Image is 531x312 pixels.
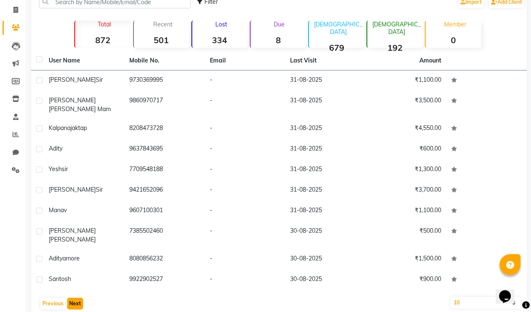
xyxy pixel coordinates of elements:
span: more [66,255,80,262]
td: - [205,180,285,201]
td: ₹900.00 [366,270,446,290]
span: [PERSON_NAME] mam [49,105,111,113]
td: 9730369995 [124,70,205,91]
td: - [205,201,285,221]
td: 31-08-2025 [285,70,366,91]
td: 9922902527 [124,270,205,290]
th: Amount [414,51,446,70]
td: ₹3,500.00 [366,91,446,119]
iframe: chat widget [496,278,523,304]
td: - [205,119,285,139]
td: ₹500.00 [366,221,446,249]
td: 9860970717 [124,91,205,119]
p: Lost [196,21,247,28]
td: ₹600.00 [366,139,446,160]
p: [DEMOGRAPHIC_DATA] [312,21,364,36]
span: aditya [49,255,66,262]
td: ₹1,100.00 [366,201,446,221]
strong: 679 [309,42,364,53]
span: [PERSON_NAME] [49,236,96,243]
span: sir [96,76,103,83]
td: 30-08-2025 [285,221,366,249]
td: 31-08-2025 [285,201,366,221]
p: Member [429,21,481,28]
td: - [205,270,285,290]
span: [PERSON_NAME] [49,96,96,104]
td: 7385502460 [124,221,205,249]
td: ₹4,550.00 [366,119,446,139]
td: 7709548188 [124,160,205,180]
strong: 872 [75,35,130,45]
td: 31-08-2025 [285,180,366,201]
strong: 501 [134,35,189,45]
td: 31-08-2025 [285,139,366,160]
td: 8080856232 [124,249,205,270]
strong: 334 [192,35,247,45]
td: - [205,139,285,160]
span: kalpana [49,124,71,132]
span: santosh [49,275,71,283]
td: 30-08-2025 [285,270,366,290]
td: ₹3,700.00 [366,180,446,201]
td: ₹1,300.00 [366,160,446,180]
span: sir [96,186,103,193]
button: Next [67,298,83,309]
span: Yesh [49,165,62,173]
td: ₹1,100.00 [366,70,446,91]
td: 30-08-2025 [285,249,366,270]
strong: 192 [367,42,422,53]
p: [DEMOGRAPHIC_DATA] [371,21,422,36]
td: 9637843695 [124,139,205,160]
td: 31-08-2025 [285,160,366,180]
td: ₹1,500.00 [366,249,446,270]
td: - [205,249,285,270]
th: User Name [44,51,124,70]
span: [PERSON_NAME] [49,186,96,193]
span: [PERSON_NAME] [49,227,96,234]
span: manav [49,206,67,214]
p: Recent [137,21,189,28]
th: Last Visit [285,51,366,70]
td: - [205,91,285,119]
p: Total [78,21,130,28]
span: jaktap [71,124,87,132]
span: sir [62,165,68,173]
span: adity [49,145,63,152]
td: 9607100301 [124,201,205,221]
td: - [205,221,285,249]
p: Due [252,21,306,28]
td: 9421652096 [124,180,205,201]
th: Mobile No. [124,51,205,70]
td: 8208473728 [124,119,205,139]
td: - [205,70,285,91]
td: 31-08-2025 [285,91,366,119]
td: - [205,160,285,180]
strong: 0 [426,35,481,45]
th: Email [205,51,285,70]
td: 31-08-2025 [285,119,366,139]
button: Previous [40,298,65,309]
strong: 8 [251,35,306,45]
span: [PERSON_NAME] [49,76,96,83]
